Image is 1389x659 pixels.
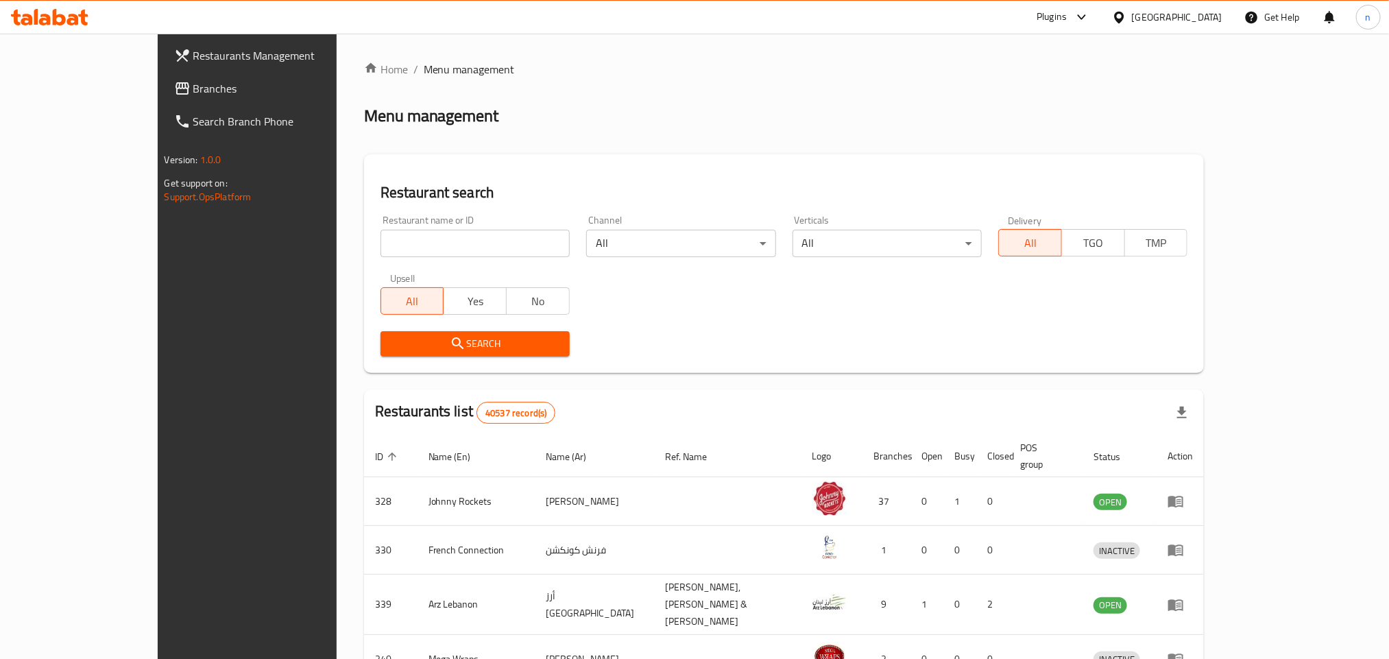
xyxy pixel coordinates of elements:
[506,287,570,315] button: No
[1008,215,1042,225] label: Delivery
[801,435,863,477] th: Logo
[163,39,389,72] a: Restaurants Management
[911,575,944,635] td: 1
[812,530,847,564] img: French Connection
[364,526,418,575] td: 330
[586,230,775,257] div: All
[381,230,570,257] input: Search for restaurant name or ID..
[418,526,535,575] td: French Connection
[1061,229,1125,256] button: TGO
[381,331,570,357] button: Search
[364,61,1205,77] nav: breadcrumb
[449,291,501,311] span: Yes
[1157,435,1204,477] th: Action
[944,477,977,526] td: 1
[863,435,911,477] th: Branches
[654,575,801,635] td: [PERSON_NAME],[PERSON_NAME] & [PERSON_NAME]
[390,274,415,283] label: Upsell
[193,47,378,64] span: Restaurants Management
[977,477,1010,526] td: 0
[1094,542,1140,559] div: INACTIVE
[977,526,1010,575] td: 0
[863,477,911,526] td: 37
[193,113,378,130] span: Search Branch Phone
[387,291,439,311] span: All
[1131,233,1183,253] span: TMP
[863,575,911,635] td: 9
[1132,10,1222,25] div: [GEOGRAPHIC_DATA]
[1168,542,1193,558] div: Menu
[1094,448,1138,465] span: Status
[418,477,535,526] td: Johnny Rockets
[1366,10,1371,25] span: n
[1067,233,1120,253] span: TGO
[911,435,944,477] th: Open
[193,80,378,97] span: Branches
[364,575,418,635] td: 339
[911,477,944,526] td: 0
[381,287,444,315] button: All
[944,435,977,477] th: Busy
[665,448,725,465] span: Ref. Name
[512,291,564,311] span: No
[1124,229,1188,256] button: TMP
[1094,543,1140,559] span: INACTIVE
[1094,597,1127,614] div: OPEN
[1168,597,1193,613] div: Menu
[476,402,555,424] div: Total records count
[375,401,556,424] h2: Restaurants list
[424,61,515,77] span: Menu management
[911,526,944,575] td: 0
[391,335,559,352] span: Search
[165,151,198,169] span: Version:
[381,182,1188,203] h2: Restaurant search
[165,188,252,206] a: Support.OpsPlatform
[1037,9,1067,25] div: Plugins
[200,151,221,169] span: 1.0.0
[1168,493,1193,510] div: Menu
[1094,494,1127,510] span: OPEN
[944,526,977,575] td: 0
[977,575,1010,635] td: 2
[477,407,555,420] span: 40537 record(s)
[944,575,977,635] td: 0
[163,105,389,138] a: Search Branch Phone
[428,448,489,465] span: Name (En)
[535,526,654,575] td: فرنش كونكشن
[863,526,911,575] td: 1
[1021,440,1067,472] span: POS group
[375,448,401,465] span: ID
[165,174,228,192] span: Get support on:
[546,448,604,465] span: Name (Ar)
[535,477,654,526] td: [PERSON_NAME]
[364,477,418,526] td: 328
[812,481,847,516] img: Johnny Rockets
[1165,396,1198,429] div: Export file
[535,575,654,635] td: أرز [GEOGRAPHIC_DATA]
[364,105,499,127] h2: Menu management
[418,575,535,635] td: Arz Lebanon
[793,230,982,257] div: All
[1094,597,1127,613] span: OPEN
[977,435,1010,477] th: Closed
[163,72,389,105] a: Branches
[413,61,418,77] li: /
[998,229,1062,256] button: All
[443,287,507,315] button: Yes
[1004,233,1056,253] span: All
[812,585,847,619] img: Arz Lebanon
